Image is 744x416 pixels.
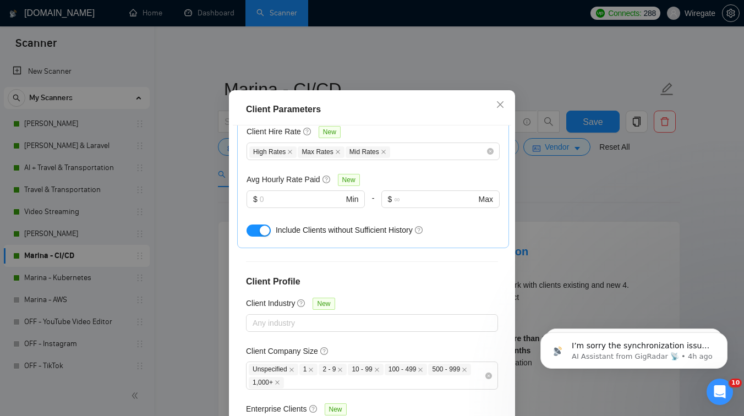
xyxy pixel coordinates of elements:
div: Client Parameters [246,103,498,116]
span: question-circle [415,226,424,234]
span: close [289,367,294,373]
span: 2 - 9 [319,364,347,375]
span: close [335,149,341,155]
span: question-circle [320,347,329,355]
h5: Enterprise Clients [246,403,307,415]
span: close-circle [485,373,492,379]
h4: Client Profile [246,275,498,288]
span: 100 - 499 [385,364,428,375]
span: close [496,100,505,109]
span: question-circle [297,299,306,308]
span: Mid Rates [346,146,390,158]
iframe: Intercom notifications message [524,309,744,386]
span: close [287,149,293,155]
span: Max [479,193,493,205]
span: New [338,174,360,186]
iframe: Intercom live chat [707,379,733,405]
span: Include Clients without Sufficient History [276,226,413,234]
span: close [308,367,314,373]
span: question-circle [322,175,331,184]
span: close [462,367,467,373]
span: $ [253,193,258,205]
span: close [337,367,343,373]
span: close [381,149,386,155]
span: Unspecified [249,364,298,375]
input: ∞ [394,193,476,205]
div: - [365,190,381,221]
span: 1,000+ [249,377,284,388]
span: 1 [299,364,318,375]
span: question-circle [303,127,312,136]
h5: Client Company Size [246,345,318,357]
span: Min [346,193,359,205]
input: 0 [260,193,344,205]
span: $ [388,193,392,205]
button: Close [485,90,515,120]
span: close-circle [487,148,494,155]
span: New [313,298,335,310]
span: 500 - 999 [428,364,471,375]
span: question-circle [309,404,318,413]
span: close [418,367,423,373]
span: close [374,367,380,373]
span: New [319,126,341,138]
span: 10 [729,379,742,387]
h5: Client Industry [246,297,295,309]
span: High Rates [249,146,297,158]
span: 10 - 99 [348,364,383,375]
span: Max Rates [298,146,344,158]
h5: Client Hire Rate [247,125,301,138]
h5: Avg Hourly Rate Paid [247,173,320,185]
span: close [275,380,280,385]
span: New [325,403,347,415]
